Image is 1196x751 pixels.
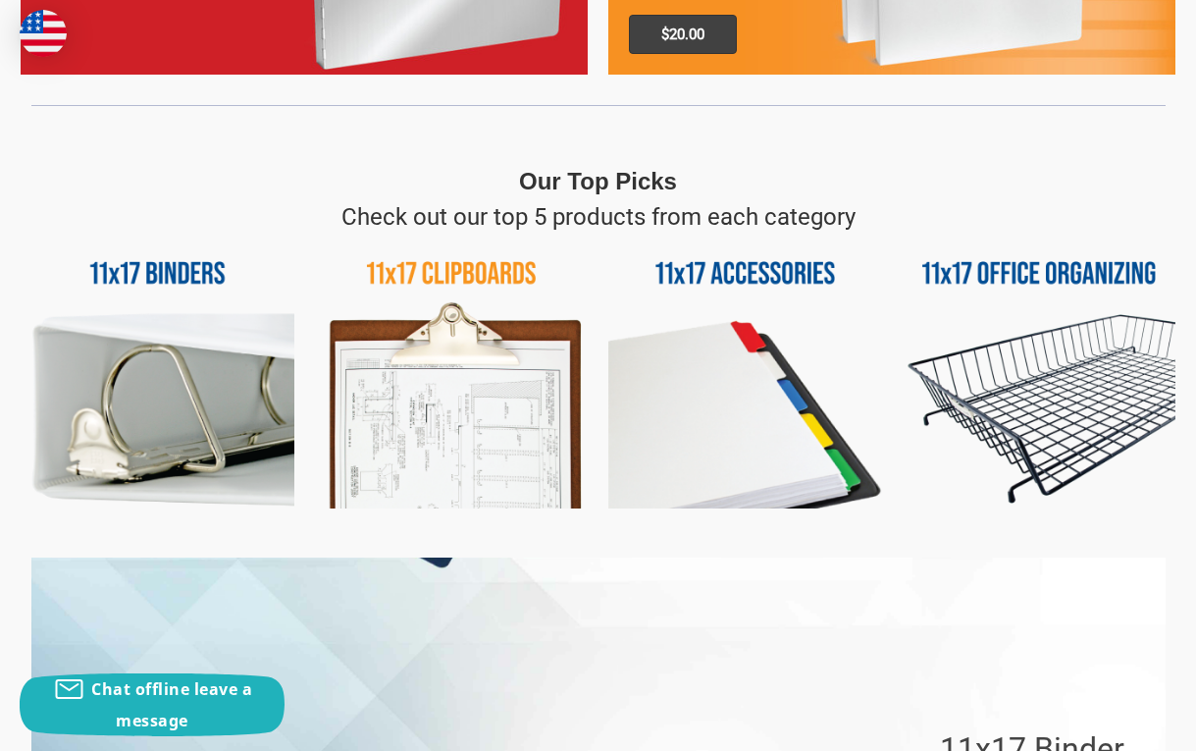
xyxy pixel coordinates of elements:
[20,10,67,57] img: duty and tax information for United States
[315,235,589,509] img: 11x17 Clipboards
[91,678,252,731] span: Chat offline leave a message
[20,673,285,736] button: Chat offline leave a message
[608,235,882,509] img: 11x17 Accessories
[903,235,1176,509] img: 11x17 Office Organizing
[341,199,856,235] p: Check out our top 5 products from each category
[21,235,294,509] img: 11x17 Binders
[629,15,737,54] span: $20.00
[519,164,677,199] p: Our Top Picks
